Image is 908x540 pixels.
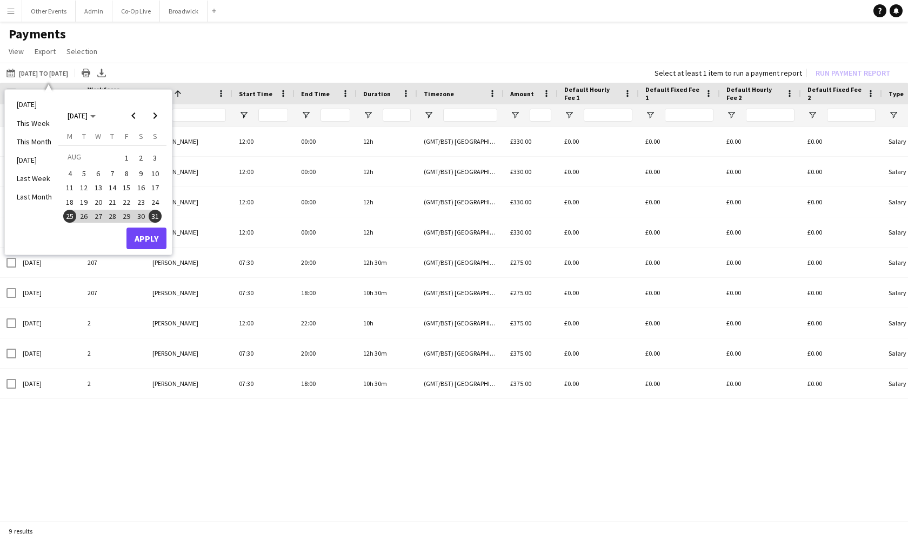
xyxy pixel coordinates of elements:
[510,110,520,120] button: Open Filter Menu
[149,182,162,195] span: 17
[510,258,531,266] span: £275.00
[295,369,357,398] div: 18:00
[720,278,801,308] div: £0.00
[133,166,148,181] button: 09-08-2025
[424,90,454,98] span: Timezone
[295,338,357,368] div: 20:00
[77,209,91,223] button: 26-08-2025
[417,278,504,308] div: (GMT/BST) [GEOGRAPHIC_DATA]
[16,248,81,277] div: [DATE]
[10,169,58,188] li: Last Week
[135,167,148,180] span: 9
[720,187,801,217] div: £0.00
[10,188,58,206] li: Last Month
[149,196,162,209] span: 24
[639,217,720,247] div: £0.00
[22,1,76,22] button: Other Events
[16,338,81,368] div: [DATE]
[66,46,97,56] span: Selection
[301,90,330,98] span: End Time
[239,110,249,120] button: Open Filter Menu
[417,217,504,247] div: (GMT/BST) [GEOGRAPHIC_DATA]
[91,181,105,195] button: 13-08-2025
[417,248,504,277] div: (GMT/BST) [GEOGRAPHIC_DATA]
[558,338,639,368] div: £0.00
[30,44,60,58] a: Export
[363,110,373,120] button: Open Filter Menu
[801,187,882,217] div: £0.00
[232,338,295,368] div: 07:30
[801,278,882,308] div: £0.00
[639,308,720,338] div: £0.00
[149,150,162,165] span: 3
[63,209,77,223] button: 25-08-2025
[120,150,133,165] span: 1
[63,196,76,209] span: 18
[357,278,417,308] div: 10h 30m
[79,66,92,79] app-action-btn: Print
[510,349,531,357] span: £375.00
[558,217,639,247] div: £0.00
[357,126,417,156] div: 12h
[801,308,882,338] div: £0.00
[148,209,162,223] button: 31-08-2025
[106,210,119,223] span: 28
[510,228,531,236] span: £330.00
[558,248,639,277] div: £0.00
[357,187,417,217] div: 12h
[510,289,531,297] span: £275.00
[152,198,198,206] span: [PERSON_NAME]
[720,217,801,247] div: £0.00
[125,131,129,141] span: F
[417,157,504,186] div: (GMT/BST) [GEOGRAPHIC_DATA]
[120,210,133,223] span: 29
[295,157,357,186] div: 00:00
[417,187,504,217] div: (GMT/BST) [GEOGRAPHIC_DATA]
[720,126,801,156] div: £0.00
[443,109,497,122] input: Timezone Filter Input
[77,166,91,181] button: 05-08-2025
[16,308,81,338] div: [DATE]
[295,308,357,338] div: 22:00
[160,1,208,22] button: Broadwick
[153,131,157,141] span: S
[78,182,91,195] span: 12
[726,110,736,120] button: Open Filter Menu
[321,109,350,122] input: End Time Filter Input
[232,369,295,398] div: 07:30
[417,308,504,338] div: (GMT/BST) [GEOGRAPHIC_DATA]
[363,90,391,98] span: Duration
[135,210,148,223] span: 30
[357,157,417,186] div: 12h
[10,132,58,151] li: This Month
[63,150,119,166] td: AUG
[639,157,720,186] div: £0.00
[232,217,295,247] div: 12:00
[148,166,162,181] button: 10-08-2025
[801,157,882,186] div: £0.00
[417,369,504,398] div: (GMT/BST) [GEOGRAPHIC_DATA]
[92,167,105,180] span: 6
[152,258,198,266] span: [PERSON_NAME]
[889,110,898,120] button: Open Filter Menu
[78,167,91,180] span: 5
[63,166,77,181] button: 04-08-2025
[105,195,119,209] button: 21-08-2025
[92,182,105,195] span: 13
[63,106,100,125] button: Choose month and year
[139,131,143,141] span: S
[133,181,148,195] button: 16-08-2025
[95,131,101,141] span: W
[726,85,782,102] span: Default Hourly Fee 2
[558,308,639,338] div: £0.00
[558,187,639,217] div: £0.00
[16,278,81,308] div: [DATE]
[148,150,162,166] button: 03-08-2025
[81,338,146,368] div: 2
[62,44,102,58] a: Selection
[357,369,417,398] div: 10h 30m
[665,109,713,122] input: Default Fixed Fee 1 Filter Input
[9,46,24,56] span: View
[133,150,148,166] button: 02-08-2025
[172,109,226,122] input: Name Filter Input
